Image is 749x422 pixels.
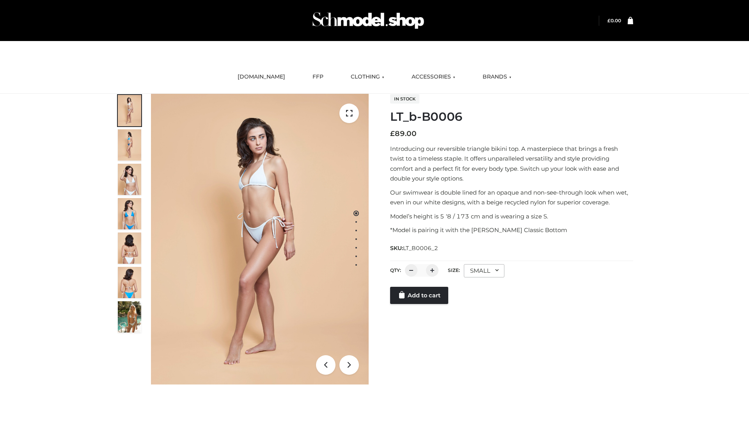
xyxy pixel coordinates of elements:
[464,264,504,277] div: SMALL
[118,95,141,126] img: ArielClassicBikiniTop_CloudNine_AzureSky_OW114ECO_1-scaled.jpg
[390,211,633,222] p: Model’s height is 5 ‘8 / 173 cm and is wearing a size S.
[607,18,611,23] span: £
[390,225,633,235] p: *Model is pairing it with the [PERSON_NAME] Classic Bottom
[345,68,390,86] a: CLOTHING
[607,18,621,23] bdi: 0.00
[390,110,633,124] h1: LT_b-B0006
[118,198,141,229] img: ArielClassicBikiniTop_CloudNine_AzureSky_OW114ECO_4-scaled.jpg
[390,287,448,304] a: Add to cart
[118,267,141,298] img: ArielClassicBikiniTop_CloudNine_AzureSky_OW114ECO_8-scaled.jpg
[118,129,141,161] img: ArielClassicBikiniTop_CloudNine_AzureSky_OW114ECO_2-scaled.jpg
[403,245,438,252] span: LT_B0006_2
[390,188,633,207] p: Our swimwear is double lined for an opaque and non-see-through look when wet, even in our white d...
[232,68,291,86] a: [DOMAIN_NAME]
[390,129,417,138] bdi: 89.00
[406,68,461,86] a: ACCESSORIES
[477,68,517,86] a: BRANDS
[118,164,141,195] img: ArielClassicBikiniTop_CloudNine_AzureSky_OW114ECO_3-scaled.jpg
[390,94,419,104] span: In stock
[390,129,395,138] span: £
[310,5,427,36] img: Schmodel Admin 964
[448,267,460,273] label: Size:
[390,144,633,184] p: Introducing our reversible triangle bikini top. A masterpiece that brings a fresh twist to a time...
[118,301,141,333] img: Arieltop_CloudNine_AzureSky2.jpg
[118,232,141,264] img: ArielClassicBikiniTop_CloudNine_AzureSky_OW114ECO_7-scaled.jpg
[390,243,439,253] span: SKU:
[151,94,369,384] img: LT_b-B0006
[607,18,621,23] a: £0.00
[307,68,329,86] a: FFP
[390,267,401,273] label: QTY:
